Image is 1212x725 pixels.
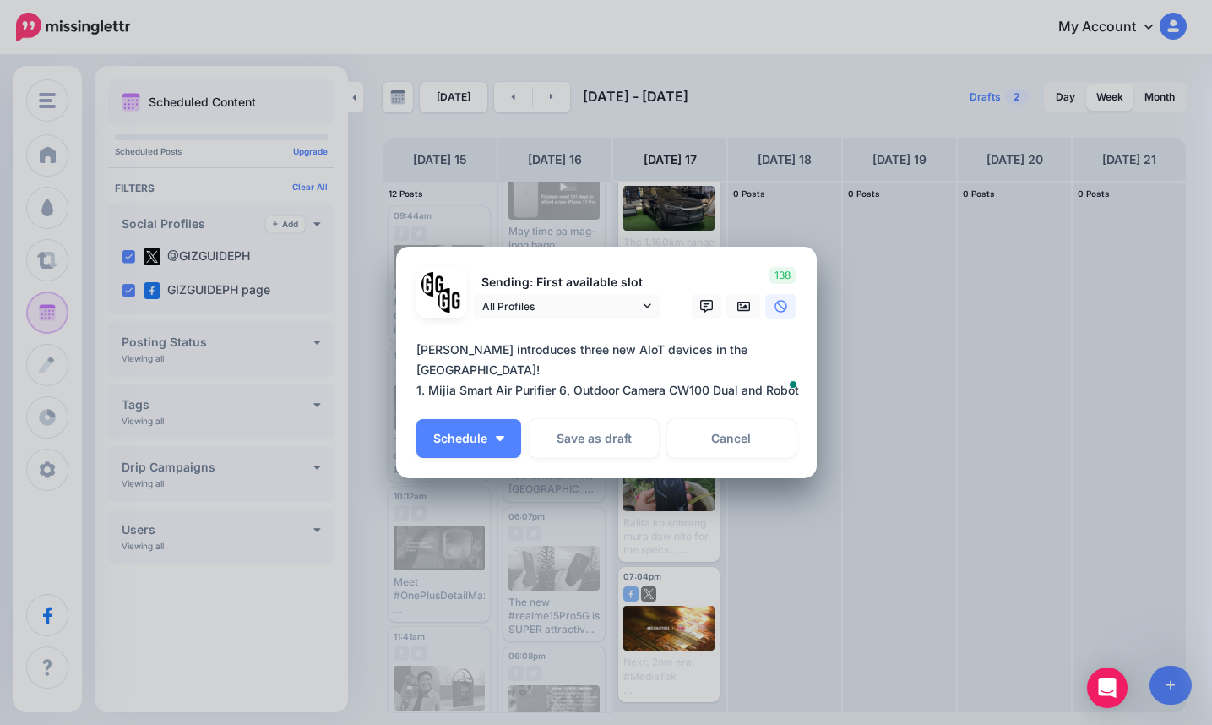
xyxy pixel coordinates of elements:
[416,340,805,421] div: [PERSON_NAME] introduces three new AIoT devices in the [GEOGRAPHIC_DATA]! 1. Mijia Smart Air Puri...
[433,433,487,444] span: Schedule
[530,419,659,458] button: Save as draft
[438,288,462,313] img: JT5sWCfR-79925.png
[667,419,796,458] a: Cancel
[416,419,521,458] button: Schedule
[421,272,446,297] img: 353459792_649996473822713_4483302954317148903_n-bsa138318.png
[474,294,660,319] a: All Profiles
[1087,668,1128,708] div: Open Intercom Messenger
[474,273,660,292] p: Sending: First available slot
[482,297,639,315] span: All Profiles
[769,267,796,284] span: 138
[496,436,504,441] img: arrow-down-white.png
[416,340,805,401] textarea: To enrich screen reader interactions, please activate Accessibility in Grammarly extension settings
